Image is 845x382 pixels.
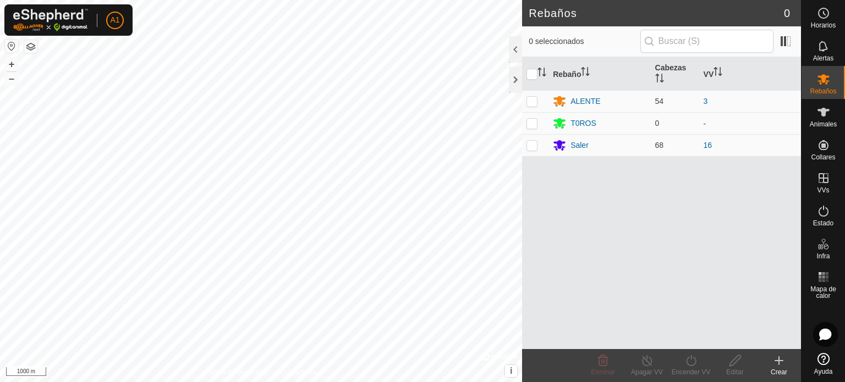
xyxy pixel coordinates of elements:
font: Editar [726,368,743,376]
p-sorticon: Activar para ordenar [655,75,664,84]
font: Alertas [813,54,833,62]
p-sorticon: Activar para ordenar [537,69,546,78]
font: i [510,366,512,375]
font: – [9,73,14,84]
font: Rebaño [553,69,581,78]
font: - [704,119,706,128]
button: Restablecer mapa [5,40,18,53]
font: Encender VV [672,368,711,376]
font: + [9,58,15,70]
a: 16 [704,141,712,150]
p-sorticon: Activar para ordenar [714,69,722,77]
button: – [5,72,18,85]
a: 3 [704,97,708,106]
font: ALENTE [570,97,600,106]
img: Logotipo de Gallagher [13,9,88,31]
font: T0ROS [570,119,596,128]
font: Política de Privacidad [204,369,267,377]
font: Infra [816,252,830,260]
font: 68 [655,141,664,150]
font: A1 [110,15,119,24]
font: Estado [813,219,833,227]
button: Capas del Mapa [24,40,37,53]
button: + [5,58,18,71]
font: VVs [817,186,829,194]
font: VV [704,69,714,78]
font: Contáctanos [281,369,318,377]
font: Eliminar [591,368,614,376]
font: Collares [811,153,835,161]
input: Buscar (S) [640,30,773,53]
a: Política de Privacidad [204,368,267,378]
font: Mapa de calor [810,285,836,300]
a: Ayuda [802,348,845,379]
font: Rebaños [529,7,577,19]
font: Crear [771,368,787,376]
font: Rebaños [810,87,836,95]
p-sorticon: Activar para ordenar [581,69,590,77]
font: 0 [784,7,790,19]
font: Saler [570,141,589,150]
font: Animales [810,120,837,128]
font: Ayuda [814,368,833,375]
font: 0 seleccionados [529,37,584,46]
a: Contáctanos [281,368,318,378]
font: Cabezas [655,63,687,72]
font: 0 [655,119,660,128]
font: 54 [655,97,664,106]
button: i [505,365,517,377]
font: Apagar VV [631,368,663,376]
font: Horarios [811,21,836,29]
